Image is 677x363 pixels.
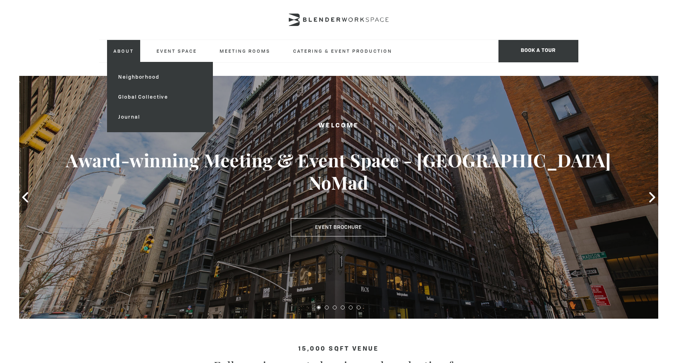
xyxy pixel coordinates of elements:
[107,40,140,62] a: About
[51,121,626,131] h2: Welcome
[291,218,386,236] a: Event Brochure
[637,325,677,363] iframe: Chat Widget
[112,67,207,87] a: Neighborhood
[213,40,277,62] a: Meeting Rooms
[112,87,207,107] a: Global Collective
[51,149,626,194] h3: Award-winning Meeting & Event Space - [GEOGRAPHIC_DATA] NoMad
[287,40,399,62] a: Catering & Event Production
[498,40,578,62] span: Book a tour
[99,346,578,353] h4: 15,000 sqft venue
[112,107,207,127] a: Journal
[150,40,203,62] a: Event Space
